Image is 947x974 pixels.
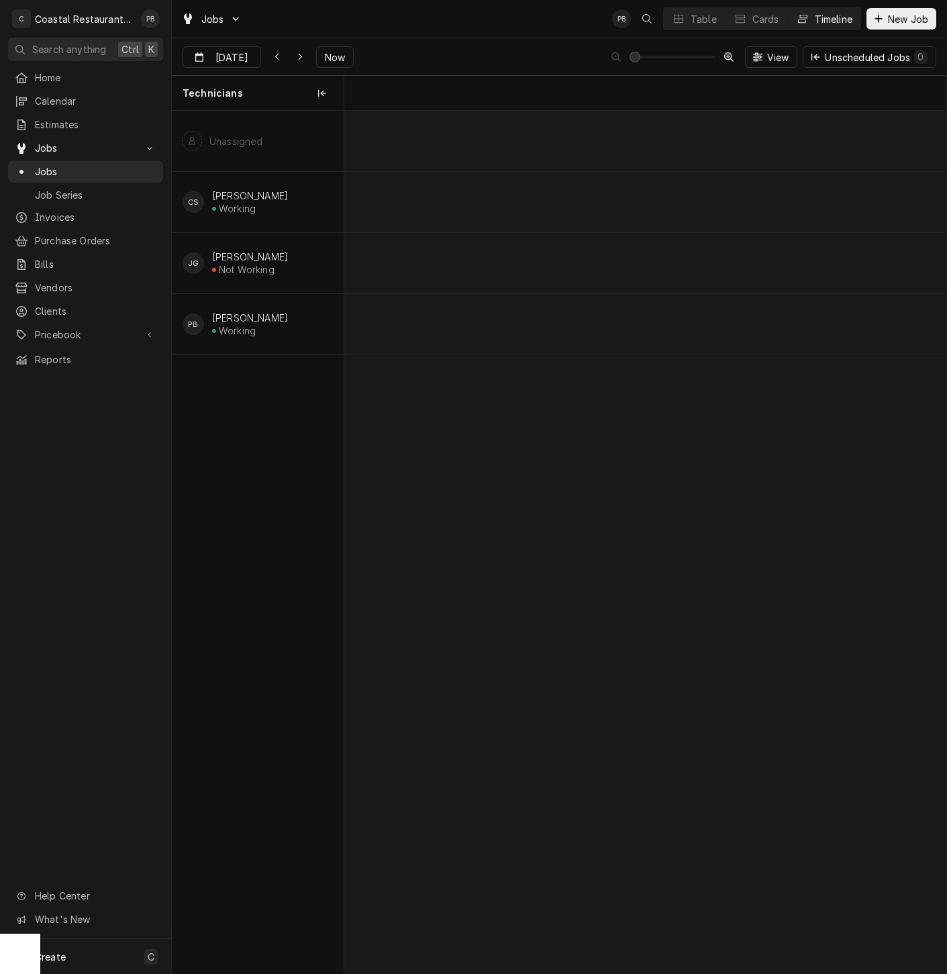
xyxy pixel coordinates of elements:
[691,12,717,26] div: Table
[141,9,160,28] div: PB
[35,94,156,108] span: Calendar
[183,46,261,68] button: [DATE]
[8,253,163,275] a: Bills
[866,8,936,30] button: New Job
[183,252,204,274] div: JG
[183,313,204,335] div: PB
[35,210,156,224] span: Invoices
[172,76,344,111] div: Technicians column. SPACE for context menu
[209,136,263,147] div: Unassigned
[183,252,204,274] div: James Gatton's Avatar
[35,164,156,179] span: Jobs
[8,348,163,371] a: Reports
[885,12,931,26] span: New Job
[344,111,946,973] div: normal
[12,9,31,28] div: C
[35,328,136,342] span: Pricebook
[32,42,106,56] span: Search anything
[212,251,288,262] div: [PERSON_NAME]
[183,313,204,335] div: Phill Blush's Avatar
[35,234,156,248] span: Purchase Orders
[212,312,288,324] div: [PERSON_NAME]
[219,203,256,214] div: Working
[35,352,156,367] span: Reports
[8,160,163,183] a: Jobs
[35,117,156,132] span: Estimates
[8,113,163,136] a: Estimates
[8,90,163,112] a: Calendar
[8,908,163,930] a: Go to What's New
[764,50,792,64] span: View
[35,281,156,295] span: Vendors
[8,230,163,252] a: Purchase Orders
[35,951,66,963] span: Create
[636,8,658,30] button: Open search
[141,9,160,28] div: Phill Blush's Avatar
[8,66,163,89] a: Home
[35,912,155,926] span: What's New
[803,46,936,68] button: Unscheduled Jobs0
[917,50,925,64] div: 0
[612,9,631,28] div: PB
[8,885,163,907] a: Go to Help Center
[212,190,288,201] div: [PERSON_NAME]
[219,264,275,275] div: Not Working
[183,191,204,213] div: CS
[148,42,154,56] span: K
[35,141,136,155] span: Jobs
[8,137,163,159] a: Go to Jobs
[219,325,256,336] div: Working
[745,46,798,68] button: View
[8,277,163,299] a: Vendors
[752,12,779,26] div: Cards
[35,889,155,903] span: Help Center
[35,304,156,318] span: Clients
[148,950,154,964] span: C
[8,206,163,228] a: Invoices
[815,12,852,26] div: Timeline
[201,12,224,26] span: Jobs
[316,46,354,68] button: Now
[8,38,163,61] button: Search anythingCtrlK
[35,257,156,271] span: Bills
[8,184,163,206] a: Job Series
[612,9,631,28] div: Phill Blush's Avatar
[8,300,163,322] a: Clients
[35,70,156,85] span: Home
[183,87,243,100] span: Technicians
[183,191,204,213] div: Chris Sockriter's Avatar
[172,111,344,973] div: left
[8,324,163,346] a: Go to Pricebook
[176,8,247,30] a: Go to Jobs
[35,188,156,202] span: Job Series
[825,50,928,64] div: Unscheduled Jobs
[121,42,139,56] span: Ctrl
[35,12,134,26] div: Coastal Restaurant Repair
[322,50,348,64] span: Now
